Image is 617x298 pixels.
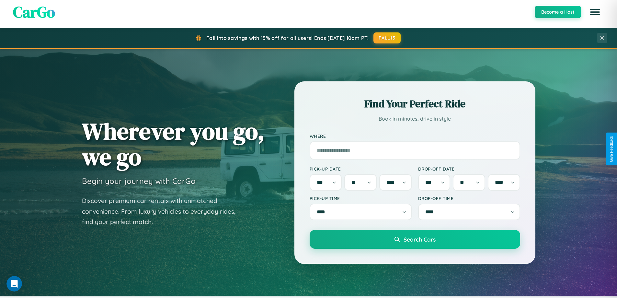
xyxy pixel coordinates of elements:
button: FALL15 [373,32,401,43]
span: Search Cars [404,236,436,243]
span: CarGo [13,1,55,23]
button: Open menu [586,3,604,21]
iframe: Intercom live chat [6,276,22,292]
p: Discover premium car rentals with unmatched convenience. From luxury vehicles to everyday rides, ... [82,196,244,227]
span: Fall into savings with 15% off for all users! Ends [DATE] 10am PT. [206,35,369,41]
button: Become a Host [535,6,581,18]
div: Give Feedback [609,136,614,162]
label: Where [310,133,520,139]
label: Drop-off Date [418,166,520,172]
h1: Wherever you go, we go [82,118,265,170]
label: Pick-up Time [310,196,412,201]
h3: Begin your journey with CarGo [82,176,196,186]
h2: Find Your Perfect Ride [310,97,520,111]
label: Pick-up Date [310,166,412,172]
p: Book in minutes, drive in style [310,114,520,124]
button: Search Cars [310,230,520,249]
label: Drop-off Time [418,196,520,201]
